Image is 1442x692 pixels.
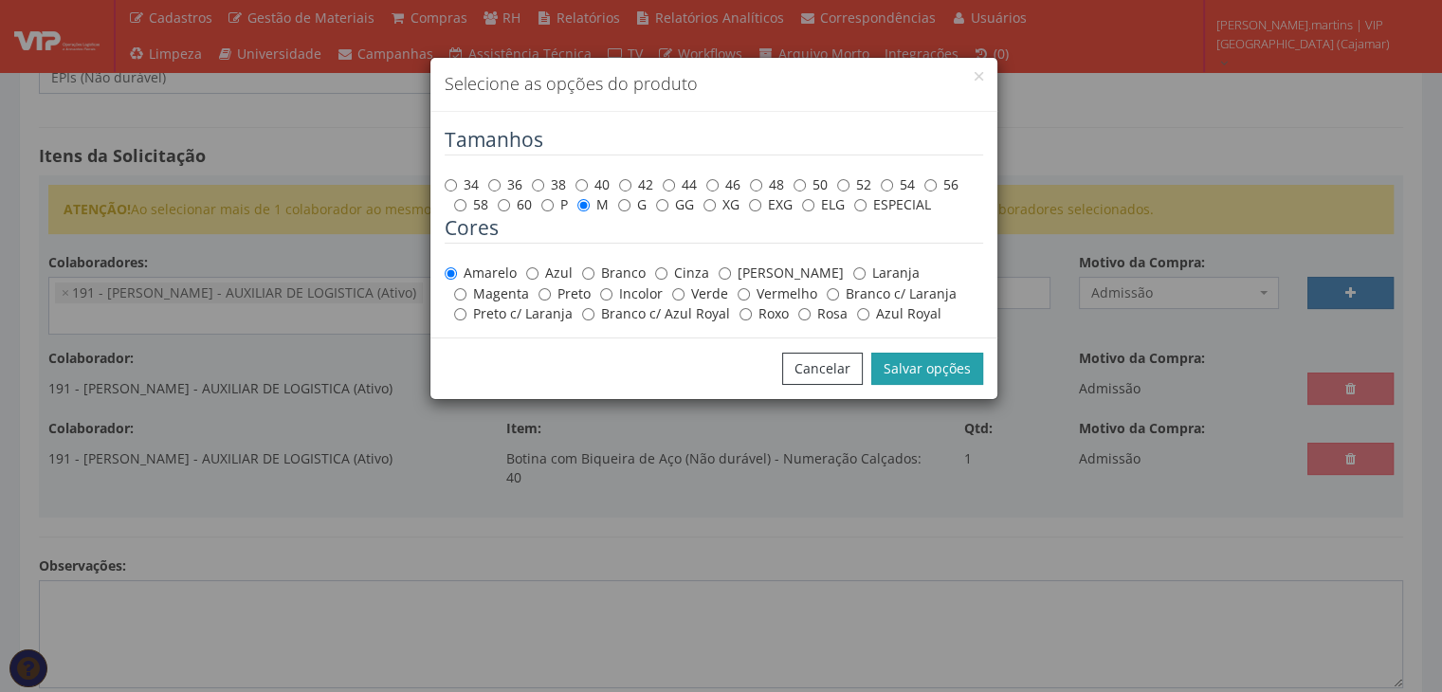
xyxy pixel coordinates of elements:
label: P [541,195,568,214]
label: [PERSON_NAME] [719,264,844,282]
label: 40 [575,175,610,194]
label: Rosa [798,304,848,323]
legend: Tamanhos [445,126,983,155]
label: 60 [498,195,532,214]
legend: Cores [445,214,983,244]
label: Azul Royal [857,304,941,323]
label: M [577,195,609,214]
label: Preto c/ Laranja [454,304,573,323]
label: 48 [750,175,784,194]
label: G [618,195,647,214]
label: Verde [672,284,728,303]
label: 56 [924,175,958,194]
label: Preto [538,284,591,303]
label: 36 [488,175,522,194]
label: 54 [881,175,915,194]
label: Azul [526,264,573,282]
label: Branco c/ Azul Royal [582,304,730,323]
label: Magenta [454,284,529,303]
button: Salvar opções [871,353,983,385]
label: 42 [619,175,653,194]
label: Amarelo [445,264,517,282]
label: Roxo [739,304,789,323]
label: 38 [532,175,566,194]
label: Incolor [600,284,663,303]
label: ESPECIAL [854,195,931,214]
label: Vermelho [738,284,817,303]
label: 44 [663,175,697,194]
label: Branco [582,264,646,282]
label: 50 [794,175,828,194]
label: XG [703,195,739,214]
button: Cancelar [782,353,863,385]
label: EXG [749,195,793,214]
h4: Selecione as opções do produto [445,72,983,97]
label: GG [656,195,694,214]
label: 58 [454,195,488,214]
label: Laranja [853,264,920,282]
label: 46 [706,175,740,194]
label: 52 [837,175,871,194]
label: Cinza [655,264,709,282]
label: 34 [445,175,479,194]
label: Branco c/ Laranja [827,284,957,303]
label: ELG [802,195,845,214]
